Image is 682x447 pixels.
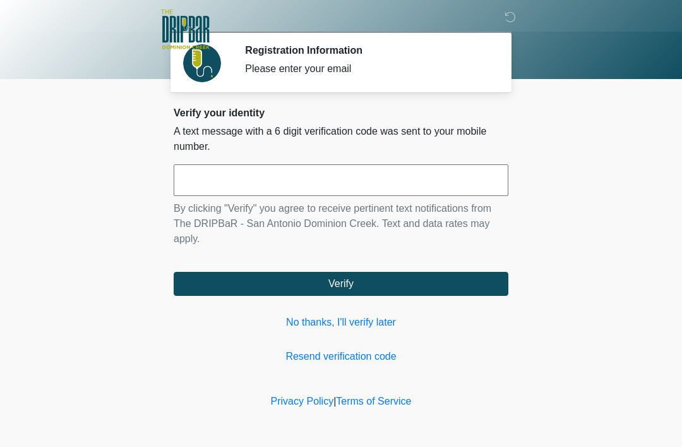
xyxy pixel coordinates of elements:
a: Privacy Policy [271,396,334,407]
p: A text message with a 6 digit verification code was sent to your mobile number. [174,124,508,154]
button: Verify [174,272,508,296]
img: Agent Avatar [183,44,221,82]
div: Please enter your email [245,61,489,77]
a: | [333,396,336,407]
h2: Verify your identity [174,107,508,119]
p: By clicking "Verify" you agree to receive pertinent text notifications from The DRIPBaR - San Ant... [174,201,508,247]
img: The DRIPBaR - San Antonio Dominion Creek Logo [161,9,210,51]
a: Resend verification code [174,349,508,364]
a: Terms of Service [336,396,411,407]
a: No thanks, I'll verify later [174,315,508,330]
